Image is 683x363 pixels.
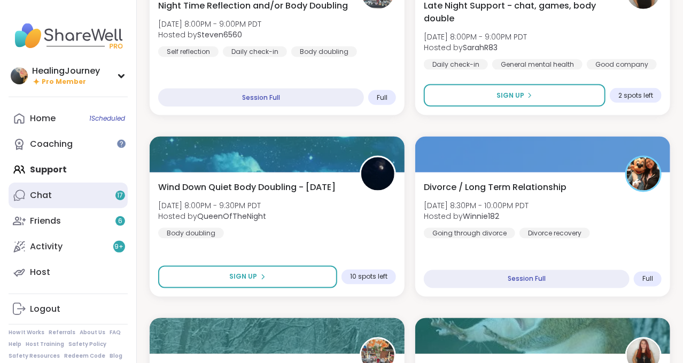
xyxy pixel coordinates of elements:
[642,275,653,283] span: Full
[158,266,337,288] button: Sign Up
[110,329,121,336] a: FAQ
[80,329,105,336] a: About Us
[32,65,100,77] div: HealingJourney
[30,241,63,252] div: Activity
[9,296,128,322] a: Logout
[68,341,106,348] a: Safety Policy
[89,114,125,123] span: 1 Scheduled
[424,42,527,53] span: Hosted by
[618,91,653,100] span: 2 spots left
[519,228,590,239] div: Divorce recovery
[30,113,56,124] div: Home
[158,19,261,29] span: [DATE] 8:00PM - 9:00PM PDT
[9,341,21,348] a: Help
[64,352,105,360] a: Redeem Code
[9,329,44,336] a: How It Works
[9,131,128,157] a: Coaching
[424,200,529,211] span: [DATE] 8:30PM - 10:00PM PDT
[627,157,660,191] img: Winnie182
[30,303,60,315] div: Logout
[118,217,122,226] span: 6
[9,352,60,360] a: Safety Resources
[424,31,527,42] span: [DATE] 8:00PM - 9:00PM PDT
[350,273,387,281] span: 10 spots left
[361,157,394,191] img: QueenOfTheNight
[463,42,498,53] b: SarahR83
[9,183,128,208] a: Chat17
[377,93,387,102] span: Full
[197,211,266,222] b: QueenOfTheNight
[424,211,529,222] span: Hosted by
[9,106,128,131] a: Home1Scheduled
[291,46,357,57] div: Body doubling
[424,270,630,288] div: Session Full
[115,242,124,251] span: 9 +
[30,190,52,201] div: Chat
[230,272,258,282] span: Sign Up
[49,329,75,336] a: Referrals
[463,211,499,222] b: Winnie182
[30,266,50,278] div: Host
[30,138,73,150] div: Coaching
[158,181,336,194] span: Wind Down Quiet Body Doubling - [DATE]
[424,84,606,107] button: Sign Up
[42,77,86,86] span: Pro Member
[118,191,123,200] span: 17
[587,59,657,70] div: Good company
[11,67,28,84] img: HealingJourney
[30,215,61,227] div: Friends
[117,139,126,148] iframe: Spotlight
[158,89,364,107] div: Session Full
[9,17,128,54] img: ShareWell Nav Logo
[26,341,64,348] a: Host Training
[9,208,128,234] a: Friends6
[424,181,566,194] span: Divorce / Long Term Relationship
[158,211,266,222] span: Hosted by
[197,29,242,40] b: Steven6560
[424,59,488,70] div: Daily check-in
[9,234,128,259] a: Activity9+
[9,259,128,285] a: Host
[492,59,583,70] div: General mental health
[158,29,261,40] span: Hosted by
[158,228,224,239] div: Body doubling
[158,200,266,211] span: [DATE] 8:00PM - 9:30PM PDT
[158,46,219,57] div: Self reflection
[424,228,515,239] div: Going through divorce
[496,91,524,100] span: Sign Up
[110,352,122,360] a: Blog
[223,46,287,57] div: Daily check-in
